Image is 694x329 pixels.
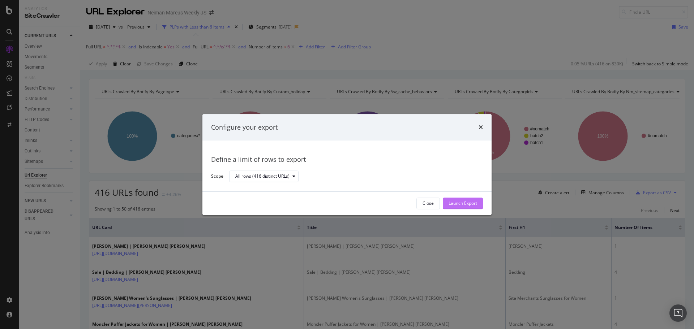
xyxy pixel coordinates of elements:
[669,304,687,322] div: Open Intercom Messenger
[211,155,483,165] div: Define a limit of rows to export
[416,198,440,209] button: Close
[443,198,483,209] button: Launch Export
[235,174,290,179] div: All rows (416 distinct URLs)
[229,171,299,182] button: All rows (416 distinct URLs)
[423,200,434,207] div: Close
[449,200,477,207] div: Launch Export
[479,123,483,132] div: times
[211,173,223,181] label: Scope
[202,114,492,215] div: modal
[211,123,278,132] div: Configure your export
